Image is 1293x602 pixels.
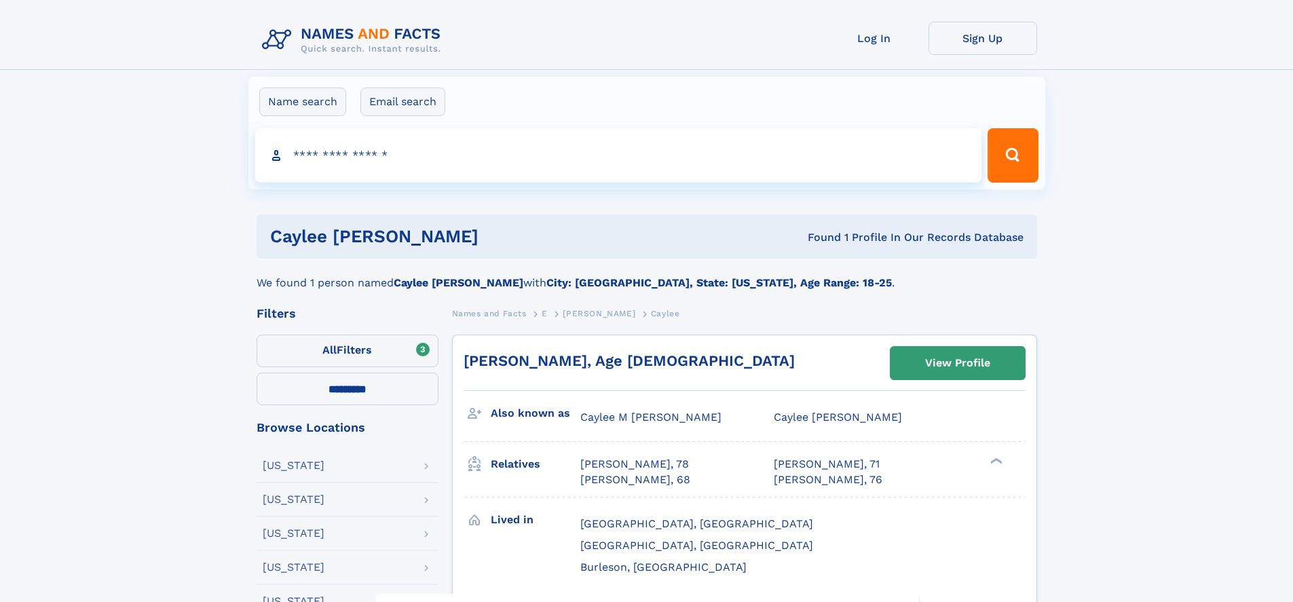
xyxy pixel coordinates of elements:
a: E [542,305,548,322]
h3: Relatives [491,453,580,476]
a: Sign Up [929,22,1037,55]
h3: Lived in [491,508,580,531]
label: Name search [259,88,346,116]
div: [US_STATE] [263,460,324,471]
span: Caylee M [PERSON_NAME] [580,411,722,424]
span: Burleson, [GEOGRAPHIC_DATA] [580,561,747,573]
span: [PERSON_NAME] [563,309,635,318]
h1: Caylee [PERSON_NAME] [270,228,643,245]
span: E [542,309,548,318]
div: Found 1 Profile In Our Records Database [643,230,1024,245]
span: Caylee [651,309,680,318]
a: [PERSON_NAME], 76 [774,472,882,487]
a: [PERSON_NAME], Age [DEMOGRAPHIC_DATA] [464,352,795,369]
button: Search Button [988,128,1038,183]
a: [PERSON_NAME], 78 [580,457,689,472]
a: View Profile [891,347,1025,379]
span: [GEOGRAPHIC_DATA], [GEOGRAPHIC_DATA] [580,539,813,552]
b: Caylee [PERSON_NAME] [394,276,523,289]
span: Caylee [PERSON_NAME] [774,411,902,424]
a: Names and Facts [452,305,527,322]
div: We found 1 person named with . [257,259,1037,291]
label: Filters [257,335,438,367]
div: [US_STATE] [263,528,324,539]
div: [US_STATE] [263,562,324,573]
div: ❯ [987,457,1003,466]
span: All [322,343,337,356]
a: [PERSON_NAME], 68 [580,472,690,487]
b: City: [GEOGRAPHIC_DATA], State: [US_STATE], Age Range: 18-25 [546,276,892,289]
a: [PERSON_NAME], 71 [774,457,880,472]
a: Log In [820,22,929,55]
div: Filters [257,307,438,320]
div: Browse Locations [257,421,438,434]
a: [PERSON_NAME] [563,305,635,322]
span: [GEOGRAPHIC_DATA], [GEOGRAPHIC_DATA] [580,517,813,530]
div: View Profile [925,347,990,379]
h3: Also known as [491,402,580,425]
label: Email search [360,88,445,116]
input: search input [255,128,982,183]
div: [US_STATE] [263,494,324,505]
img: Logo Names and Facts [257,22,452,58]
